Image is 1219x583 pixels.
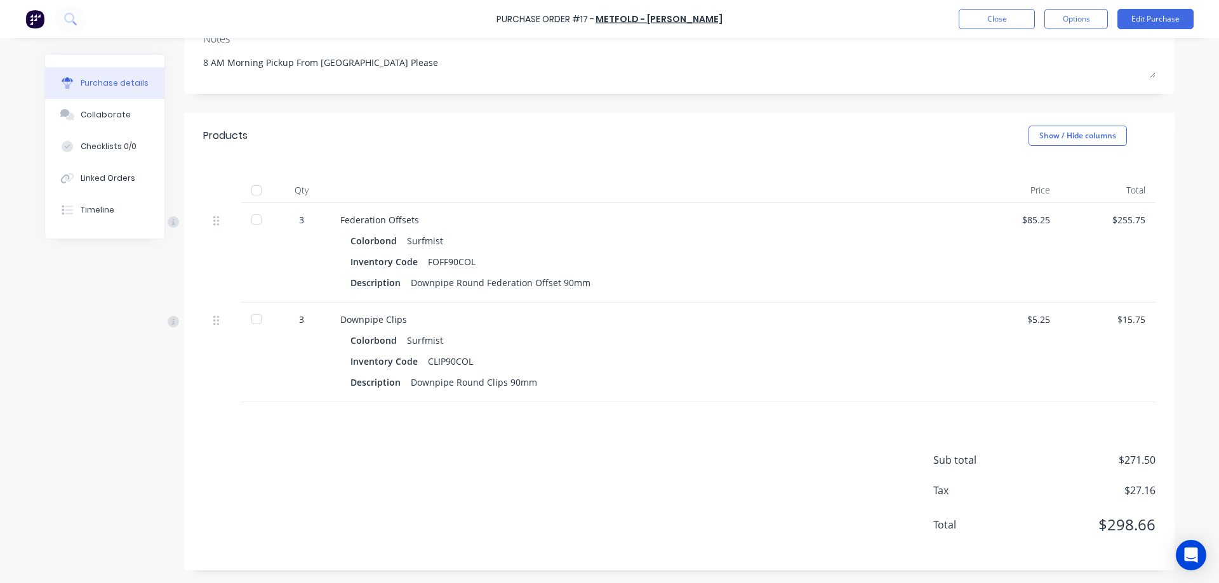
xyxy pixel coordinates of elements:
button: Collaborate [45,99,164,131]
div: Timeline [81,204,114,216]
div: Description [350,273,411,292]
span: $271.50 [1029,452,1156,468]
button: Options [1044,9,1108,29]
div: Checklists 0/0 [81,141,137,152]
div: Federation Offsets [340,213,955,226]
span: $298.66 [1029,513,1156,536]
div: Colorbond [350,331,402,350]
button: Edit Purchase [1117,9,1194,29]
button: Purchase details [45,67,164,99]
span: Tax [933,483,1029,498]
div: Products [203,128,248,143]
div: $85.25 [975,213,1050,226]
div: Open Intercom Messenger [1176,540,1206,570]
span: Sub total [933,452,1029,468]
button: Timeline [45,194,164,226]
div: Downpipe Clips [340,313,955,326]
div: Downpipe Round Clips 90mm [411,373,537,391]
button: Show / Hide columns [1029,126,1127,146]
div: Linked Orders [81,173,135,184]
a: METFOLD - [PERSON_NAME] [596,13,723,25]
div: Description [350,373,411,391]
div: Total [1060,178,1156,203]
div: FOFF90COL [428,252,476,271]
div: Purchase details [81,77,149,89]
div: Inventory Code [350,252,428,271]
div: $255.75 [1070,213,1145,226]
div: Inventory Code [350,352,428,370]
div: Downpipe Round Federation Offset 90mm [411,273,590,292]
button: Checklists 0/0 [45,131,164,162]
div: Qty [273,178,330,203]
img: Factory [25,10,44,29]
div: Notes [203,31,1156,46]
div: CLIP90COL [428,352,473,370]
div: $5.25 [975,313,1050,326]
div: Surfmist [407,232,443,250]
button: Linked Orders [45,162,164,194]
div: $15.75 [1070,313,1145,326]
button: Close [959,9,1035,29]
div: Purchase Order #17 - [496,13,594,26]
div: 3 [283,313,320,326]
div: Colorbond [350,232,402,250]
div: Price [965,178,1060,203]
span: $27.16 [1029,483,1156,498]
div: 3 [283,213,320,226]
div: Surfmist [407,331,443,350]
div: Collaborate [81,109,131,121]
span: Total [933,517,1029,532]
textarea: 8 AM Morning Pickup From [GEOGRAPHIC_DATA] Please [203,49,1156,78]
